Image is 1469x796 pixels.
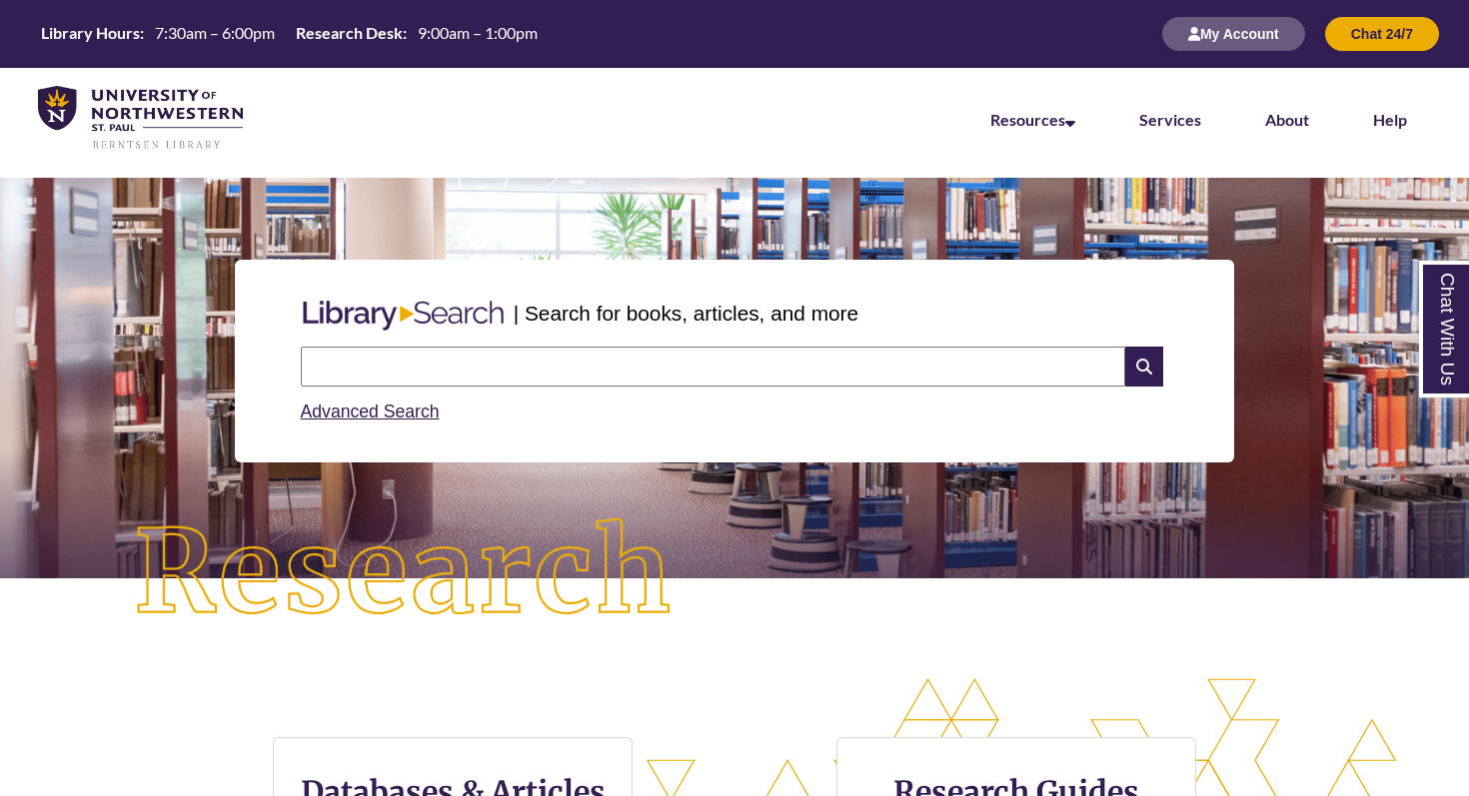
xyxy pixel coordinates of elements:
th: Research Desk: [288,22,410,44]
a: Resources [990,110,1075,129]
a: Advanced Search [301,401,440,421]
a: Services [1139,110,1201,129]
img: UNWSP Library Logo [38,86,243,151]
a: Hours Today [33,22,546,46]
a: Help [1373,110,1407,129]
a: My Account [1162,25,1305,42]
span: 9:00am – 1:00pm [418,23,538,42]
button: Chat 24/7 [1325,17,1439,51]
span: 7:30am – 6:00pm [155,23,275,42]
button: My Account [1162,17,1305,51]
img: Libary Search [293,293,514,339]
img: Research [74,458,735,688]
i: Search [1125,347,1163,387]
th: Library Hours: [33,22,147,44]
p: | Search for books, articles, and more [514,298,858,329]
a: Chat 24/7 [1325,25,1439,42]
table: Hours Today [33,22,546,44]
a: About [1265,110,1309,129]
